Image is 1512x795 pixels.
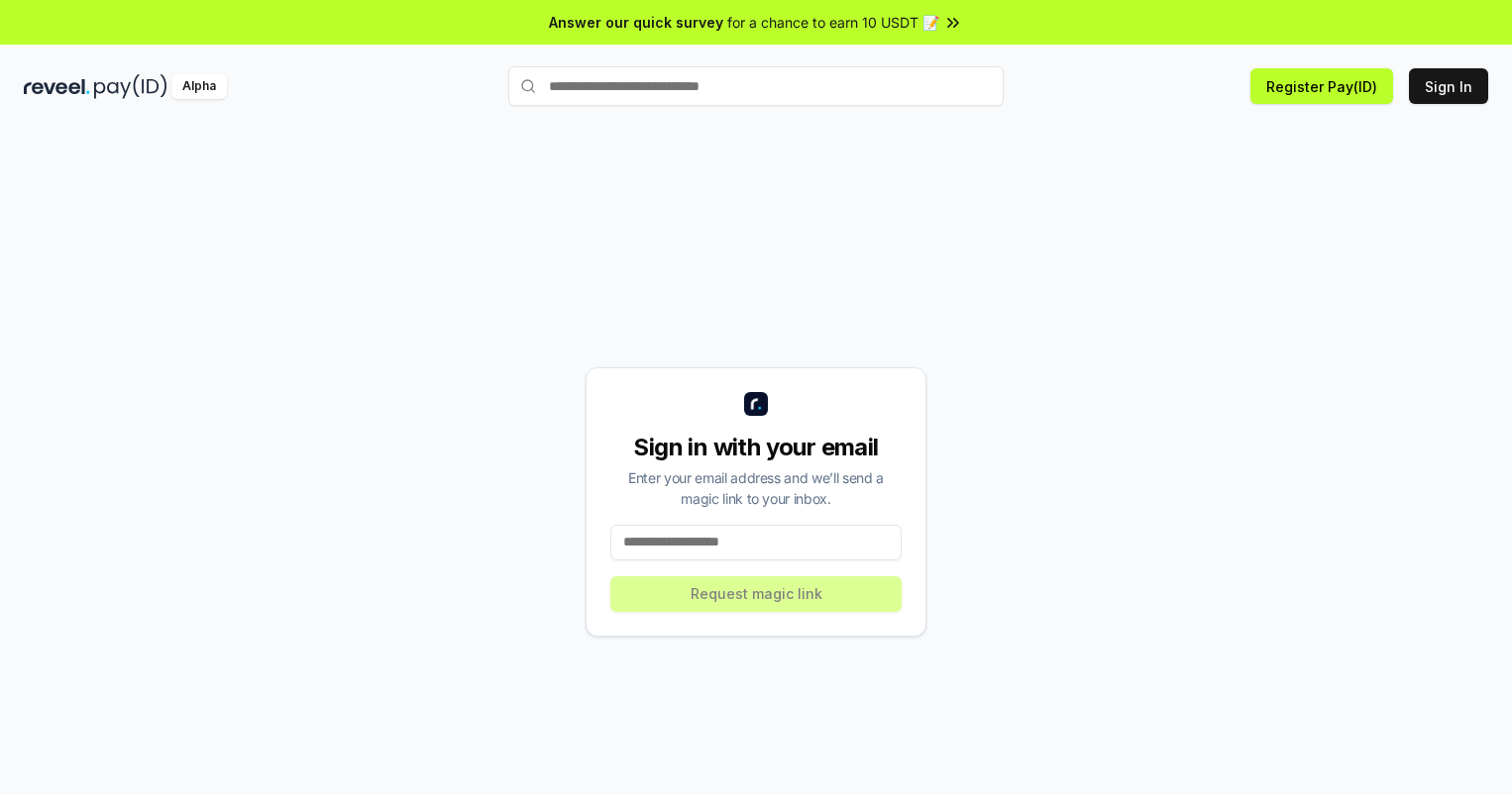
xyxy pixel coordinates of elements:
div: Sign in with your email [610,432,902,463]
span: for a chance to earn 10 USDT 📝 [727,12,939,33]
button: Sign In [1409,68,1488,104]
img: pay_id [94,74,167,99]
div: Enter your email address and we’ll send a magic link to your inbox. [610,467,902,509]
button: Register Pay(ID) [1250,68,1393,104]
div: Alpha [171,74,227,99]
img: reveel_dark [24,74,90,99]
span: Answer our quick survey [549,12,723,33]
img: logo_small [744,392,768,416]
